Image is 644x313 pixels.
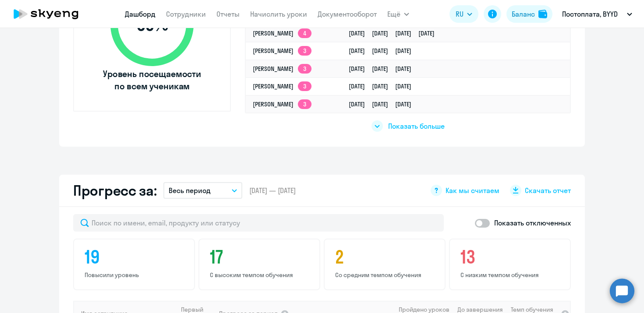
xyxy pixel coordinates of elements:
[253,65,311,73] a: [PERSON_NAME]3
[387,5,409,23] button: Ещё
[335,271,437,279] p: Со средним темпом обучения
[85,246,186,267] h4: 19
[446,186,499,195] span: Как мы считаем
[249,186,296,195] span: [DATE] — [DATE]
[210,246,311,267] h4: 17
[166,10,206,18] a: Сотрудники
[210,271,311,279] p: С высоким темпом обучения
[349,29,442,37] a: [DATE][DATE][DATE][DATE]
[525,186,571,195] span: Скачать отчет
[562,9,618,19] p: Постоплата, BYYD
[73,214,444,232] input: Поиск по имени, email, продукту или статусу
[253,47,311,55] a: [PERSON_NAME]3
[506,5,552,23] button: Балансbalance
[298,81,311,91] app-skyeng-badge: 3
[253,82,311,90] a: [PERSON_NAME]3
[538,10,547,18] img: balance
[298,64,311,74] app-skyeng-badge: 3
[318,10,377,18] a: Документооборот
[169,185,211,196] p: Весь период
[163,182,242,199] button: Весь период
[494,218,571,228] p: Показать отключенных
[456,9,464,19] span: RU
[85,271,186,279] p: Повысили уровень
[460,246,562,267] h4: 13
[73,182,156,199] h2: Прогресс за:
[558,4,637,25] button: Постоплата, BYYD
[102,14,202,35] span: 95 %
[388,121,445,131] span: Показать больше
[102,68,202,92] span: Уровень посещаемости по всем ученикам
[253,100,311,108] a: [PERSON_NAME]3
[335,246,437,267] h4: 2
[216,10,240,18] a: Отчеты
[349,47,418,55] a: [DATE][DATE][DATE]
[349,100,418,108] a: [DATE][DATE][DATE]
[298,99,311,109] app-skyeng-badge: 3
[449,5,478,23] button: RU
[253,29,311,37] a: [PERSON_NAME]4
[298,28,311,38] app-skyeng-badge: 4
[349,82,418,90] a: [DATE][DATE][DATE]
[349,65,418,73] a: [DATE][DATE][DATE]
[250,10,307,18] a: Начислить уроки
[387,9,400,19] span: Ещё
[298,46,311,56] app-skyeng-badge: 3
[512,9,535,19] div: Баланс
[125,10,156,18] a: Дашборд
[460,271,562,279] p: С низким темпом обучения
